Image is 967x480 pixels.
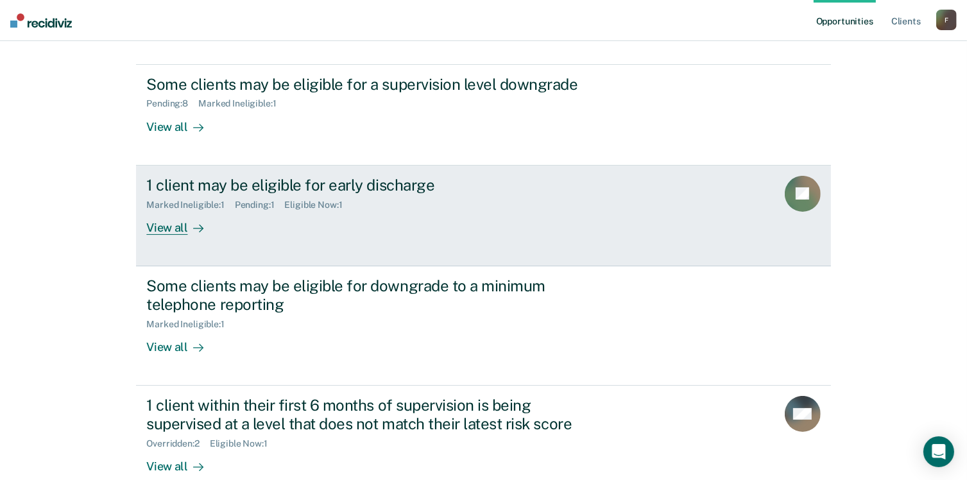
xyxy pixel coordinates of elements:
[146,200,234,210] div: Marked Ineligible : 1
[923,436,954,467] div: Open Intercom Messenger
[285,200,353,210] div: Eligible Now : 1
[146,438,209,449] div: Overridden : 2
[146,449,218,474] div: View all
[146,210,218,235] div: View all
[136,166,830,266] a: 1 client may be eligible for early dischargeMarked Ineligible:1Pending:1Eligible Now:1View all
[136,64,830,166] a: Some clients may be eligible for a supervision level downgradePending:8Marked Ineligible:1View all
[235,200,285,210] div: Pending : 1
[146,176,597,194] div: 1 client may be eligible for early discharge
[146,277,597,314] div: Some clients may be eligible for downgrade to a minimum telephone reporting
[146,329,218,354] div: View all
[198,98,286,109] div: Marked Ineligible : 1
[146,396,597,433] div: 1 client within their first 6 months of supervision is being supervised at a level that does not ...
[936,10,957,30] button: F
[10,13,72,28] img: Recidiviz
[210,438,278,449] div: Eligible Now : 1
[146,98,198,109] div: Pending : 8
[136,266,830,386] a: Some clients may be eligible for downgrade to a minimum telephone reportingMarked Ineligible:1Vie...
[146,75,597,94] div: Some clients may be eligible for a supervision level downgrade
[146,109,218,134] div: View all
[146,319,234,330] div: Marked Ineligible : 1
